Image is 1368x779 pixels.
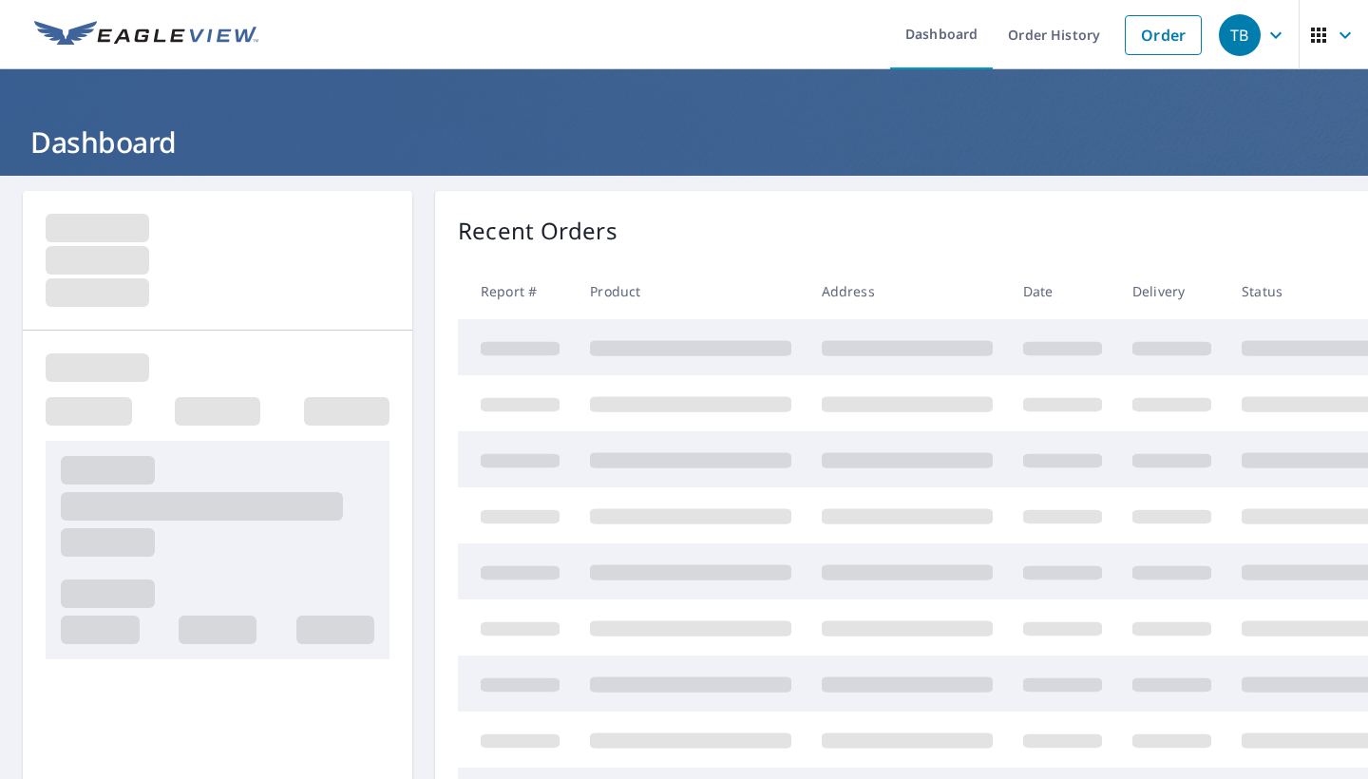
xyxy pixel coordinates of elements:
[1219,14,1261,56] div: TB
[1125,15,1202,55] a: Order
[34,21,258,49] img: EV Logo
[1117,263,1226,319] th: Delivery
[458,214,617,248] p: Recent Orders
[23,123,1345,161] h1: Dashboard
[458,263,575,319] th: Report #
[1008,263,1117,319] th: Date
[575,263,807,319] th: Product
[807,263,1008,319] th: Address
